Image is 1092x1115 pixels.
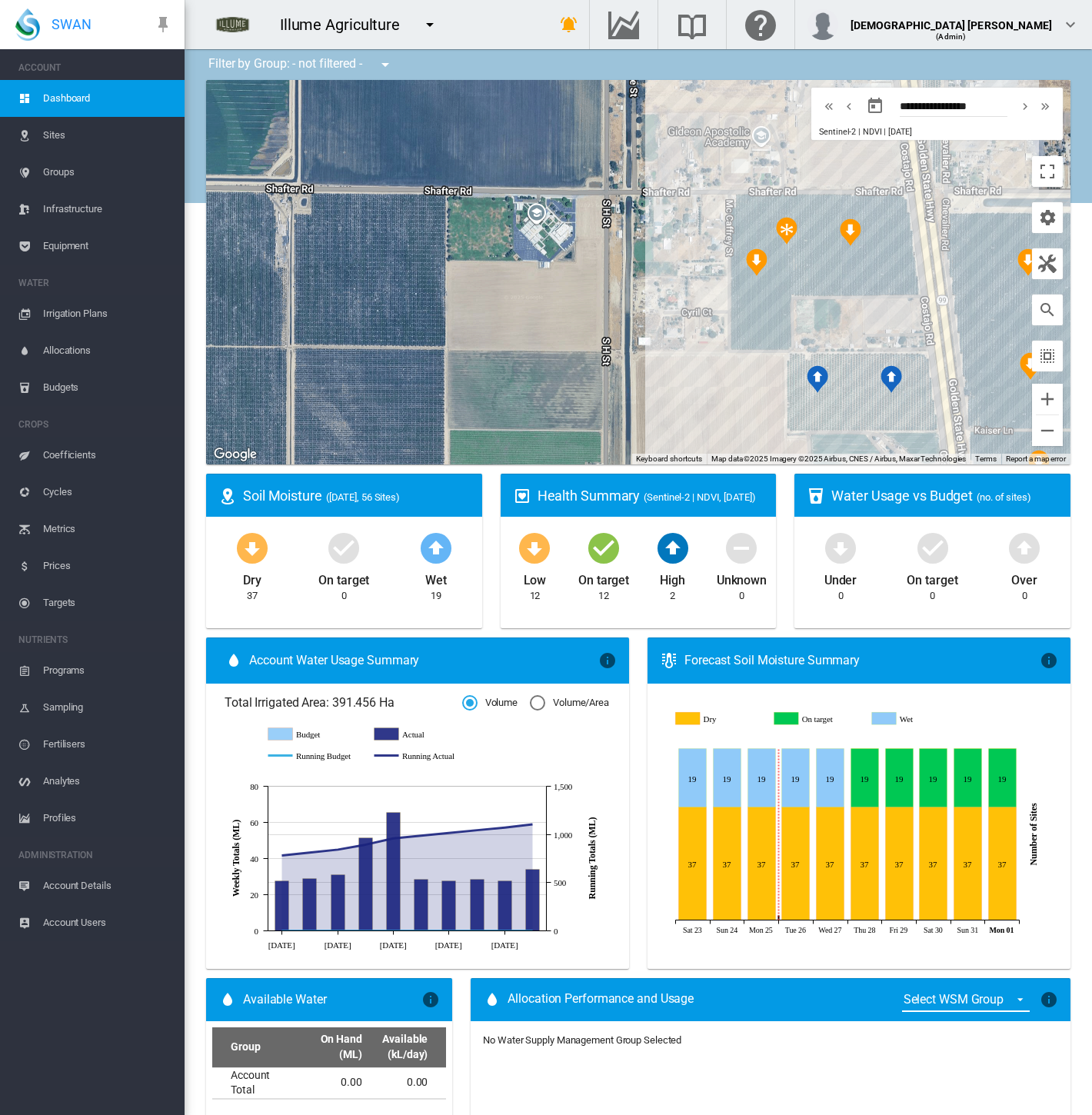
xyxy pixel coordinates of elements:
div: NDVI: SHA 384-01 E [881,365,902,393]
circle: Running Actual Jul 21 959.82 [390,835,396,841]
g: On target Aug 28, 2025 19 [851,749,879,807]
span: ADMINISTRATION [18,843,172,867]
span: Infrastructure [43,191,172,228]
circle: Running Budget Jun 23 0 [278,927,285,934]
span: Sentinel-2 | NDVI [819,127,881,137]
tspan: [DATE] [325,940,351,950]
md-icon: icon-map-marker-radius [218,487,237,505]
div: Forecast Soil Moisture Summary [684,652,1040,669]
tspan: Sun 31 [957,926,979,934]
span: Map data ©2025 Imagery ©2025 Airbus, CNES / Airbus, Maxar Technologies [711,454,966,463]
g: Dry Aug 27, 2025 37 [817,807,844,920]
md-icon: Click here for help [742,15,779,34]
circle: Running Budget Aug 18 0 [501,927,508,934]
div: NDVI: SHA 382-10 S [1020,352,1041,380]
circle: Running Actual Jun 23 782.71 [278,852,285,858]
g: Wet Aug 24, 2025 19 [714,749,741,807]
div: 37 [247,589,258,603]
tspan: 20 [250,890,258,900]
g: Actual Jul 14 51.55 [358,837,372,930]
div: NDVI: SHA 382-09 W [746,248,767,276]
circle: Running Actual Jul 28 988.27 [418,832,424,838]
g: Dry Aug 28, 2025 37 [851,807,879,920]
tspan: Sat 23 [683,926,702,934]
div: 19 [431,589,441,603]
md-icon: icon-arrow-down-bold-circle [516,529,553,566]
circle: Running Actual Aug 25 1,105.71 [529,820,535,827]
g: Wet Aug 25, 2025 19 [748,749,776,807]
div: 0 [1022,589,1027,603]
div: NDVI: SHA 382-11 N [1028,450,1050,478]
md-icon: icon-minus-circle [723,529,760,566]
g: Actual [375,727,465,741]
button: Zoom out [1032,415,1063,446]
g: On target Aug 29, 2025 19 [886,749,914,807]
div: Health Summary [538,486,764,505]
g: Dry Aug 25, 2025 37 [748,807,776,920]
tspan: 60 [250,818,258,827]
md-icon: icon-information [598,651,617,670]
div: Soil Moisture [243,486,470,505]
circle: Running Actual Jul 7 842.81 [335,846,341,852]
tspan: Wed 27 [819,926,842,934]
div: 0.00 [296,1075,361,1090]
tspan: [DATE] [491,940,518,950]
span: Targets [43,584,172,621]
md-icon: icon-checkbox-marked-circle [585,529,622,566]
g: Actual Aug 25 33.95 [525,869,539,930]
g: Actual Jul 21 65.47 [386,812,400,930]
md-icon: icon-arrow-down-bold-circle [822,529,859,566]
span: Irrigation Plans [43,295,172,332]
g: Dry Sep 01, 2025 37 [989,807,1017,920]
circle: Running Actual Jun 30 811.61 [306,849,312,855]
g: Wet Aug 27, 2025 19 [817,749,844,807]
circle: Running Budget Jul 21 0 [390,927,396,934]
div: Illume Agriculture [280,14,414,35]
div: NDVI: SHA 382-09 Middle [776,217,797,245]
tspan: Thu 28 [854,926,876,934]
md-icon: icon-arrow-up-bold-circle [654,529,691,566]
circle: Running Actual Aug 4 1,015.79 [445,830,451,836]
g: Dry Aug 31, 2025 37 [954,807,982,920]
md-icon: icon-arrow-down-bold-circle [234,529,271,566]
div: On target [907,566,957,589]
span: Fertilisers [43,726,172,763]
span: (Sentinel-2 | NDVI, [DATE]) [644,491,755,503]
span: Programs [43,652,172,689]
span: Allocations [43,332,172,369]
img: profile.jpg [807,9,838,40]
div: Over [1011,566,1037,589]
a: Report a map error [1006,454,1066,463]
button: icon-chevron-right [1015,97,1035,115]
span: WATER [18,271,172,295]
md-icon: icon-menu-down [376,55,395,74]
th: Available (kL/day) [368,1027,446,1067]
tspan: Number of Sites [1028,803,1039,865]
md-radio-button: Volume/Area [530,696,609,711]
md-icon: icon-information [1040,651,1058,670]
button: Toggle fullscreen view [1032,156,1063,187]
div: 12 [598,589,609,603]
md-icon: icon-water [218,990,237,1009]
div: 2 [670,589,675,603]
tspan: 80 [250,782,258,791]
md-icon: icon-cog [1038,208,1057,227]
button: icon-cog [1032,202,1063,233]
tspan: Sun 24 [717,926,738,934]
g: Wet Aug 26, 2025 19 [782,749,810,807]
div: Low [524,566,547,589]
md-icon: icon-select-all [1038,347,1057,365]
md-icon: icon-chevron-double-right [1037,97,1054,115]
span: Account Details [43,867,172,904]
a: Terms [975,454,997,463]
md-select: {{'ALLOCATION.SELECT_GROUP' | i18next}} [902,988,1030,1012]
g: Running Budget [268,749,359,763]
md-icon: icon-water [225,651,243,670]
g: Budget [268,727,359,741]
span: Dashboard [43,80,172,117]
div: 0 [838,589,844,603]
md-icon: icon-information [421,990,440,1009]
tspan: Running Totals (ML) [587,817,598,899]
circle: Running Actual Aug 18 1,071.77 [501,824,508,830]
md-icon: icon-checkbox-marked-circle [914,529,951,566]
